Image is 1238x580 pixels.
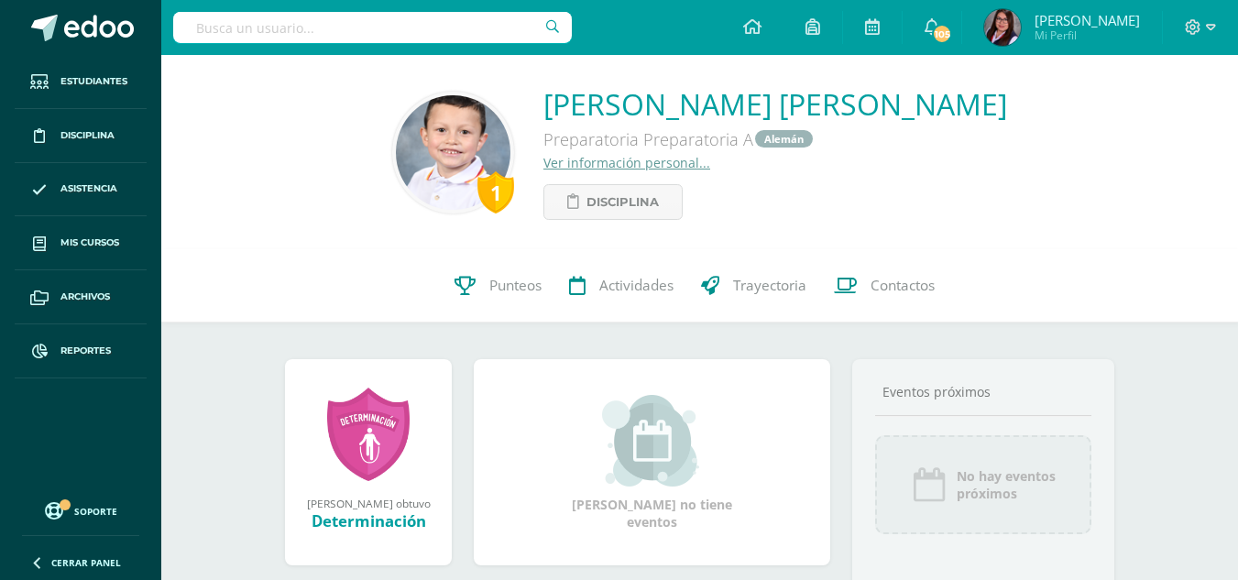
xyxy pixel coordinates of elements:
[555,249,687,323] a: Actividades
[957,467,1056,502] span: No hay eventos próximos
[173,12,572,43] input: Busca un usuario...
[441,249,555,323] a: Punteos
[396,95,510,210] img: 28f9563cec923174e16ccfa5920703a0.png
[543,184,683,220] a: Disciplina
[303,510,433,531] div: Determinación
[733,277,806,296] span: Trayectoria
[1035,11,1140,29] span: [PERSON_NAME]
[303,496,433,510] div: [PERSON_NAME] obtuvo
[15,270,147,324] a: Archivos
[60,290,110,304] span: Archivos
[687,249,820,323] a: Trayectoria
[755,130,813,148] a: Alemán
[984,9,1021,46] img: ca6d2985ec22034c30b4afe4d0fb5c41.png
[74,505,117,518] span: Soporte
[60,181,117,196] span: Asistencia
[602,395,702,487] img: event_small.png
[543,124,1007,154] div: Preparatoria Preparatoria A
[561,395,744,531] div: [PERSON_NAME] no tiene eventos
[586,185,659,219] span: Disciplina
[15,109,147,163] a: Disciplina
[477,171,514,213] div: 1
[51,556,121,569] span: Cerrar panel
[15,55,147,109] a: Estudiantes
[875,383,1091,400] div: Eventos próximos
[871,277,935,296] span: Contactos
[543,154,710,171] a: Ver información personal...
[15,324,147,378] a: Reportes
[60,74,127,89] span: Estudiantes
[60,128,115,143] span: Disciplina
[599,277,674,296] span: Actividades
[60,235,119,250] span: Mis cursos
[1035,27,1140,43] span: Mi Perfil
[820,249,948,323] a: Contactos
[911,466,948,503] img: event_icon.png
[932,24,952,44] span: 105
[543,84,1007,124] a: [PERSON_NAME] [PERSON_NAME]
[15,216,147,270] a: Mis cursos
[60,344,111,358] span: Reportes
[22,498,139,522] a: Soporte
[15,163,147,217] a: Asistencia
[489,277,542,296] span: Punteos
